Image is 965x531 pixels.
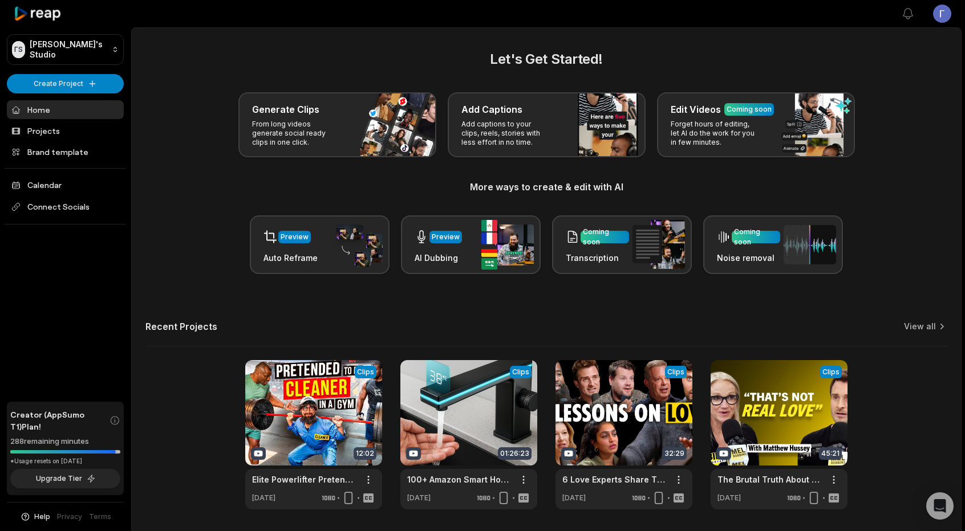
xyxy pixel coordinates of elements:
[461,103,522,116] h3: Add Captions
[20,512,50,522] button: Help
[10,457,120,465] div: *Usage resets on [DATE]
[481,220,534,269] img: ai_dubbing.png
[415,252,462,264] h3: AI Dubbing
[7,175,124,194] a: Calendar
[727,104,772,115] div: Coming soon
[7,197,124,217] span: Connect Socials
[330,223,383,267] img: auto_reframe.png
[281,232,309,242] div: Preview
[784,225,836,264] img: noise_removal.png
[30,39,107,60] p: [PERSON_NAME]'s Studio
[432,232,460,242] div: Preview
[252,103,319,116] h3: Generate Clips
[12,41,25,58] div: ΓS
[145,321,217,332] h2: Recent Projects
[461,120,550,147] p: Add captions to your clips, reels, stories with less effort in no time.
[566,252,629,264] h3: Transcription
[10,469,120,488] button: Upgrade Tier
[671,103,721,116] h3: Edit Videos
[926,492,954,520] div: Open Intercom Messenger
[717,252,780,264] h3: Noise removal
[583,227,627,247] div: Coming soon
[145,180,947,194] h3: More ways to create & edit with AI
[89,512,111,522] a: Terms
[632,220,685,269] img: transcription.png
[717,473,822,485] a: The Brutal Truth About Relationships You Need to Hear
[10,436,120,447] div: 288 remaining minutes
[145,49,947,70] h2: Let's Get Started!
[252,120,340,147] p: From long videos generate social ready clips in one click.
[7,100,124,119] a: Home
[904,321,936,332] a: View all
[734,227,778,247] div: Coming soon
[7,142,124,161] a: Brand template
[252,473,357,485] a: Elite Powerlifter Pretended to be a CLEANER #22 | [PERSON_NAME] GYM PRANK
[57,512,82,522] a: Privacy
[671,120,759,147] p: Forget hours of editing, let AI do the work for you in few minutes.
[407,473,512,485] a: 100+ Amazon Smart Home Gadgets For Modern Luxury Living!
[34,512,50,522] span: Help
[263,252,318,264] h3: Auto Reframe
[10,409,110,432] span: Creator (AppSumo T1) Plan!
[7,121,124,140] a: Projects
[562,473,667,485] a: 6 Love Experts Share Their Top Dating & Relationship Advice (Compilation Episode)
[7,74,124,93] button: Create Project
